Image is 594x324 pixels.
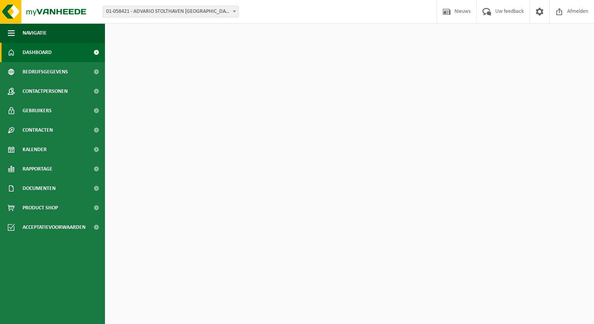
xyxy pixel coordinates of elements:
span: Acceptatievoorwaarden [23,218,86,237]
span: Dashboard [23,43,52,62]
span: Navigatie [23,23,47,43]
span: Bedrijfsgegevens [23,62,68,82]
span: Documenten [23,179,56,198]
span: Kalender [23,140,47,159]
span: Gebruikers [23,101,52,120]
span: 01-058421 - ADVARIO STOLTHAVEN ANTWERPEN NV - ANTWERPEN [103,6,238,17]
span: 01-058421 - ADVARIO STOLTHAVEN ANTWERPEN NV - ANTWERPEN [103,6,239,17]
span: Contracten [23,120,53,140]
span: Product Shop [23,198,58,218]
span: Contactpersonen [23,82,68,101]
span: Rapportage [23,159,52,179]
